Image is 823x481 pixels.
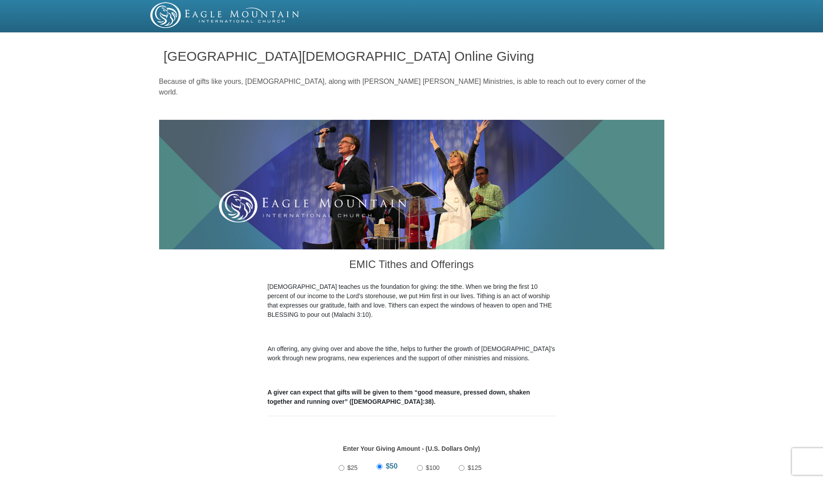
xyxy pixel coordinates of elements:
h1: [GEOGRAPHIC_DATA][DEMOGRAPHIC_DATA] Online Giving [164,49,659,63]
span: $50 [386,462,398,470]
p: Because of gifts like yours, [DEMOGRAPHIC_DATA], along with [PERSON_NAME] [PERSON_NAME] Ministrie... [159,76,664,98]
span: $25 [347,464,358,471]
img: EMIC [150,2,300,28]
span: $100 [426,464,440,471]
h3: EMIC Tithes and Offerings [268,249,556,282]
p: An offering, any giving over and above the tithe, helps to further the growth of [DEMOGRAPHIC_DAT... [268,344,556,363]
strong: Enter Your Giving Amount - (U.S. Dollars Only) [343,445,480,452]
span: $125 [468,464,481,471]
b: A giver can expect that gifts will be given to them “good measure, pressed down, shaken together ... [268,389,530,405]
p: [DEMOGRAPHIC_DATA] teaches us the foundation for giving: the tithe. When we bring the first 10 pe... [268,282,556,319]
